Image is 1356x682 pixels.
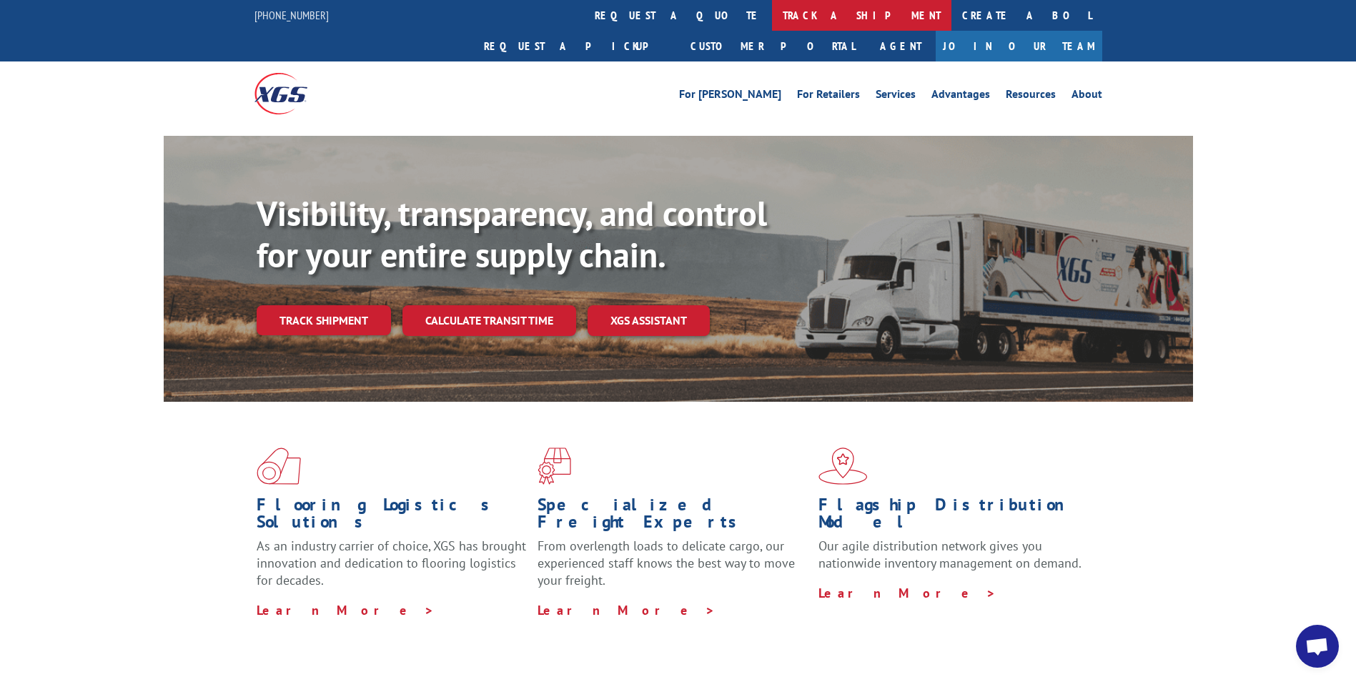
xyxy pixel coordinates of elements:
[818,585,996,601] a: Learn More >
[538,538,808,601] p: From overlength loads to delicate cargo, our experienced staff knows the best way to move your fr...
[936,31,1102,61] a: Join Our Team
[866,31,936,61] a: Agent
[818,448,868,485] img: xgs-icon-flagship-distribution-model-red
[588,305,710,336] a: XGS ASSISTANT
[1072,89,1102,104] a: About
[538,602,716,618] a: Learn More >
[538,448,571,485] img: xgs-icon-focused-on-flooring-red
[1006,89,1056,104] a: Resources
[257,602,435,618] a: Learn More >
[257,538,526,588] span: As an industry carrier of choice, XGS has brought innovation and dedication to flooring logistics...
[931,89,990,104] a: Advantages
[818,496,1089,538] h1: Flagship Distribution Model
[818,538,1082,571] span: Our agile distribution network gives you nationwide inventory management on demand.
[679,89,781,104] a: For [PERSON_NAME]
[257,496,527,538] h1: Flooring Logistics Solutions
[680,31,866,61] a: Customer Portal
[797,89,860,104] a: For Retailers
[257,305,391,335] a: Track shipment
[876,89,916,104] a: Services
[254,8,329,22] a: [PHONE_NUMBER]
[257,191,767,277] b: Visibility, transparency, and control for your entire supply chain.
[402,305,576,336] a: Calculate transit time
[257,448,301,485] img: xgs-icon-total-supply-chain-intelligence-red
[1296,625,1339,668] div: Open chat
[473,31,680,61] a: Request a pickup
[538,496,808,538] h1: Specialized Freight Experts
